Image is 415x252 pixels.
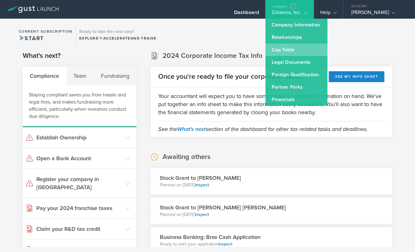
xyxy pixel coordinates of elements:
div: Compliance [23,67,67,85]
button: See my info sheet [329,71,385,82]
div: Staying compliant saves you from hassle and legal fees, and makes fundraising more efficient, par... [23,85,136,127]
span: Raise [140,36,156,40]
p: Planned on [DATE] [160,212,286,218]
h3: Claim your R&D tax credit [36,225,122,233]
a: inspect [195,182,209,188]
h2: Awaiting others [163,152,211,161]
div: [PERSON_NAME] [351,9,404,19]
h3: Business Banking: Brex Cash Application [160,233,261,241]
span: and [99,36,140,40]
iframe: Chat Widget [384,222,415,252]
h3: Ready to take the next step? [79,30,156,34]
div: Team [67,67,94,85]
div: Explore [79,35,156,41]
a: inspect [219,241,233,247]
h3: Stock Grant to [PERSON_NAME] [160,174,241,182]
h3: Register your company in [GEOGRAPHIC_DATA] [36,175,122,191]
span: Accelerate [99,36,131,40]
span: Start [19,35,44,42]
h3: Pay your 2024 franchise taxes [36,204,122,212]
h3: Establish Ownership [36,133,122,142]
div: Celamza, Inc. [272,9,307,19]
em: See the section of the dashboard for other tax related tasks and deadlines. [159,126,368,133]
div: Ready to take the next step?ExploreAccelerateandRaise [76,25,159,44]
div: Dashboard [234,9,259,19]
p: Planned on [DATE] [160,182,241,188]
h3: Stock Grant to [PERSON_NAME] [PERSON_NAME] [160,203,286,212]
p: Ready to start your application [160,241,261,247]
a: inspect [195,212,209,217]
h2: Current Subscription [19,30,73,33]
h2: Once you're ready to file your corporate taxes... [159,72,304,81]
a: What's next [178,126,206,133]
div: Help [320,9,337,19]
h2: 2024 Corporate Income Tax Info [163,51,263,60]
h2: What's next? [23,51,61,60]
h3: Open a Bank Account [36,154,122,162]
p: Your accountant will expect you to have some general company information on hand. We've put toget... [159,92,385,116]
div: Fundraising [94,67,136,85]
